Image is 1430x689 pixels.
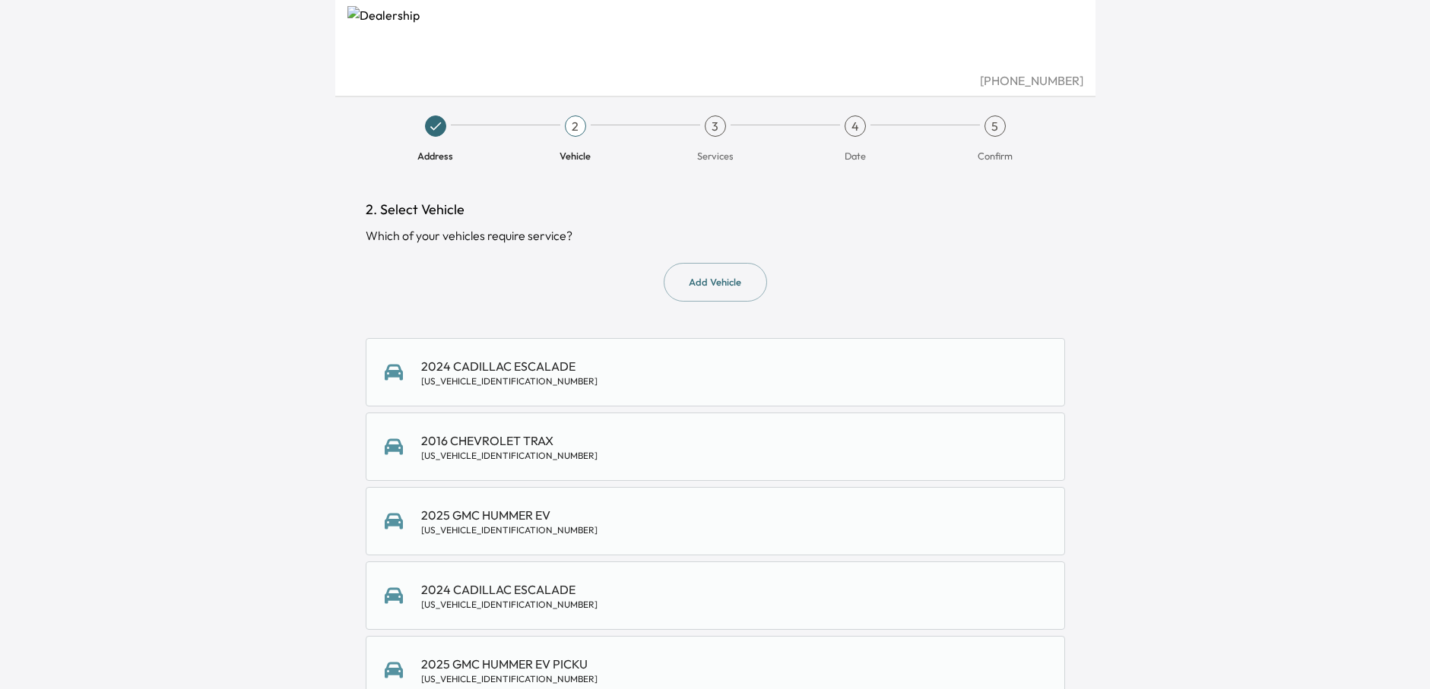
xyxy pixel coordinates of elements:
[421,655,598,685] div: 2025 GMC HUMMER EV PICKU
[421,375,598,387] div: [US_VEHICLE_IDENTIFICATION_NUMBER]
[705,115,726,137] div: 3
[560,149,591,163] span: Vehicle
[978,149,1013,163] span: Confirm
[421,673,598,685] div: [US_VEHICLE_IDENTIFICATION_NUMBER]
[421,506,598,536] div: 2025 GMC HUMMER EV
[417,149,453,163] span: Address
[421,431,598,462] div: 2016 CHEVROLET TRAX
[421,524,598,536] div: [US_VEHICLE_IDENTIFICATION_NUMBER]
[565,115,586,137] div: 2
[664,263,767,302] button: Add Vehicle
[366,199,1065,220] h1: 2. Select Vehicle
[985,115,1006,137] div: 5
[366,226,1065,245] div: Which of your vehicles require service?
[347,71,1083,90] div: [PHONE_NUMBER]
[845,149,866,163] span: Date
[347,6,1083,71] img: Dealership
[845,115,866,137] div: 4
[421,580,598,611] div: 2024 CADILLAC ESCALADE
[421,599,598,611] div: [US_VEHICLE_IDENTIFICATION_NUMBER]
[421,357,598,387] div: 2024 CADILLAC ESCALADE
[421,450,598,462] div: [US_VEHICLE_IDENTIFICATION_NUMBER]
[697,149,733,163] span: Services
